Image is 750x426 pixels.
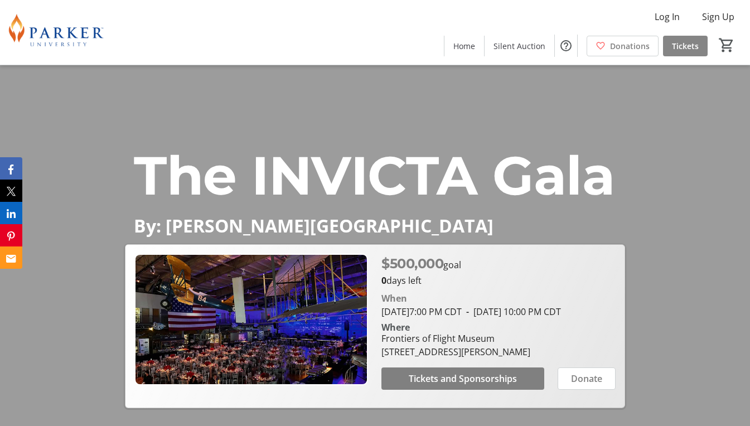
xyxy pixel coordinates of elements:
[663,36,708,56] a: Tickets
[493,40,545,52] span: Silent Auction
[702,10,734,23] span: Sign Up
[381,274,386,287] span: 0
[646,8,689,26] button: Log In
[485,36,554,56] a: Silent Auction
[381,306,462,318] span: [DATE] 7:00 PM CDT
[134,254,368,385] img: Campaign CTA Media Photo
[571,372,602,385] span: Donate
[381,292,407,305] div: When
[381,345,530,359] div: [STREET_ADDRESS][PERSON_NAME]
[693,8,743,26] button: Sign Up
[717,35,737,55] button: Cart
[134,143,614,208] span: The INVICTA Gala
[381,332,530,345] div: Frontiers of Flight Museum
[453,40,475,52] span: Home
[655,10,680,23] span: Log In
[381,255,443,272] span: $500,000
[381,367,544,390] button: Tickets and Sponsorships
[381,254,461,274] p: goal
[462,306,473,318] span: -
[7,4,106,60] img: Parker University's Logo
[381,323,410,332] div: Where
[587,36,659,56] a: Donations
[444,36,484,56] a: Home
[555,35,577,57] button: Help
[558,367,616,390] button: Donate
[462,306,561,318] span: [DATE] 10:00 PM CDT
[381,274,615,287] p: days left
[672,40,699,52] span: Tickets
[134,216,616,235] p: By: [PERSON_NAME][GEOGRAPHIC_DATA]
[409,372,517,385] span: Tickets and Sponsorships
[610,40,650,52] span: Donations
